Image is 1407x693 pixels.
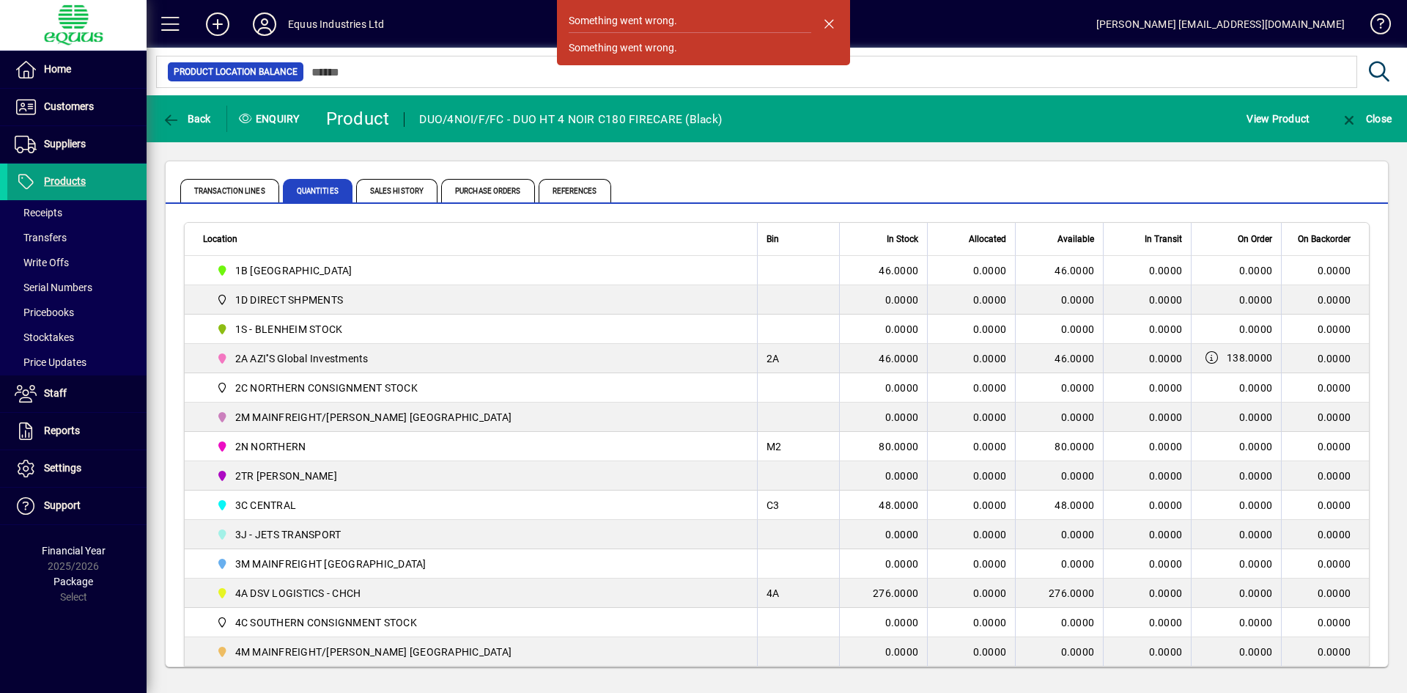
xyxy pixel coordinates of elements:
[973,411,1007,423] span: 0.0000
[210,379,741,397] span: 2C NORTHERN CONSIGNMENT STOCK
[757,491,839,520] td: C3
[1281,520,1369,549] td: 0.0000
[7,488,147,524] a: Support
[174,65,298,79] span: Product Location Balance
[839,256,927,285] td: 46.0000
[210,262,741,279] span: 1B BLENHEIM
[757,579,839,608] td: 4A
[973,265,1007,276] span: 0.0000
[210,526,741,543] span: 3J - JETS TRANSPORT
[44,63,71,75] span: Home
[1337,106,1395,132] button: Close
[1359,3,1389,51] a: Knowledge Base
[1149,529,1183,540] span: 0.0000
[15,257,69,268] span: Write Offs
[1015,608,1103,637] td: 0.0000
[7,225,147,250] a: Transfers
[1015,461,1103,491] td: 0.0000
[210,643,741,661] span: 4M MAINFREIGHT/OWENS CHRISTCHURCH
[969,231,1006,247] span: Allocated
[7,275,147,300] a: Serial Numbers
[7,51,147,88] a: Home
[973,558,1007,570] span: 0.0000
[180,179,279,202] span: Transaction Lines
[1247,107,1310,131] span: View Product
[15,331,74,343] span: Stocktakes
[44,387,67,399] span: Staff
[44,100,94,112] span: Customers
[7,375,147,412] a: Staff
[1149,265,1183,276] span: 0.0000
[419,108,722,131] div: DUO/4NOI/F/FC - DUO HT 4 NOIR C180 FIRECARE (Black)
[210,320,741,338] span: 1S - BLENHEIM STOCK
[235,645,512,659] span: 4M MAINFREIGHT/[PERSON_NAME] [GEOGRAPHIC_DATA]
[1015,579,1103,608] td: 276.0000
[1325,106,1407,132] app-page-header-button: Close enquiry
[1149,441,1183,452] span: 0.0000
[1281,373,1369,403] td: 0.0000
[7,89,147,125] a: Customers
[839,491,927,520] td: 48.0000
[839,579,927,608] td: 276.0000
[1239,615,1273,630] span: 0.0000
[1015,344,1103,373] td: 46.0000
[42,545,106,557] span: Financial Year
[973,470,1007,482] span: 0.0000
[1239,439,1273,454] span: 0.0000
[162,113,211,125] span: Back
[757,344,839,373] td: 2A
[7,350,147,375] a: Price Updates
[1057,231,1094,247] span: Available
[1281,344,1369,373] td: 0.0000
[1281,549,1369,579] td: 0.0000
[1239,586,1273,601] span: 0.0000
[1015,637,1103,667] td: 0.0000
[7,250,147,275] a: Write Offs
[839,520,927,549] td: 0.0000
[7,300,147,325] a: Pricebooks
[1015,549,1103,579] td: 0.0000
[283,179,352,202] span: Quantities
[7,413,147,450] a: Reports
[839,403,927,432] td: 0.0000
[15,307,74,318] span: Pricebooks
[194,11,241,37] button: Add
[1239,263,1273,278] span: 0.0000
[235,527,341,542] span: 3J - JETS TRANSPORT
[839,285,927,315] td: 0.0000
[1281,608,1369,637] td: 0.0000
[973,441,1007,452] span: 0.0000
[1281,432,1369,461] td: 0.0000
[1015,520,1103,549] td: 0.0000
[1149,323,1183,335] span: 0.0000
[235,498,297,513] span: 3C CENTRAL
[973,382,1007,394] span: 0.0000
[1243,106,1313,132] button: View Product
[44,175,86,187] span: Products
[210,350,741,367] span: 2A AZI''S Global Investments
[227,107,315,131] div: Enquiry
[1149,646,1183,658] span: 0.0000
[1239,410,1273,425] span: 0.0000
[973,646,1007,658] span: 0.0000
[1149,353,1183,364] span: 0.0000
[1238,231,1272,247] span: On Order
[839,608,927,637] td: 0.0000
[44,425,80,436] span: Reports
[973,353,1007,364] span: 0.0000
[44,138,86,150] span: Suppliers
[1149,558,1183,570] span: 0.0000
[7,126,147,163] a: Suppliers
[235,351,369,366] span: 2A AZI''S Global Investments
[1149,411,1183,423] span: 0.0000
[15,282,92,293] span: Serial Numbers
[210,496,741,514] span: 3C CENTRAL
[53,576,93,587] span: Package
[44,462,81,474] span: Settings
[158,106,215,132] button: Back
[539,179,611,202] span: References
[356,179,437,202] span: Sales History
[1340,113,1392,125] span: Close
[973,323,1007,335] span: 0.0000
[210,614,741,631] span: 4C SOUTHERN CONSIGNMENT STOCK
